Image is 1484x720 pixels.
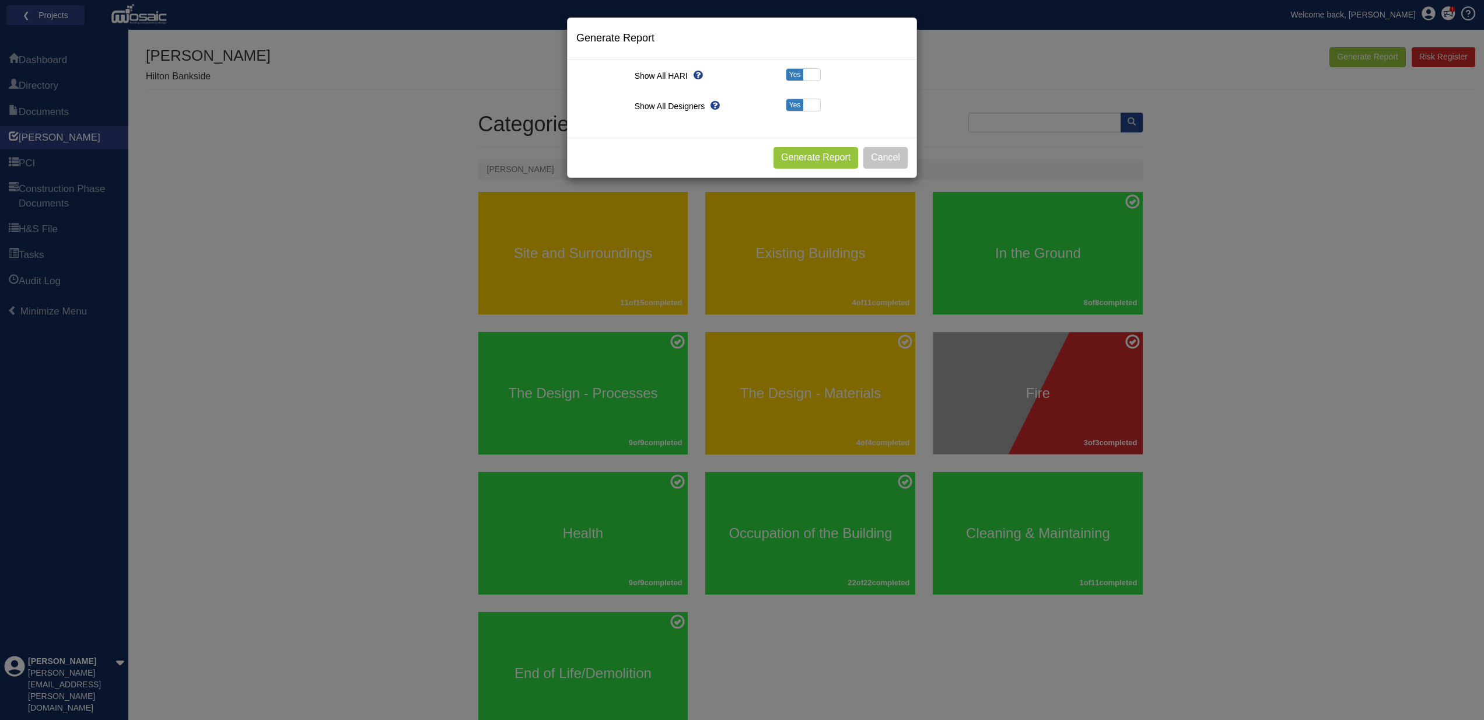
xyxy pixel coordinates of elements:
iframe: Chat [1434,667,1475,711]
h4: Generate Report [576,33,908,44]
button: Cancel [863,147,908,169]
div: Show All Designers [626,99,742,114]
div: Show All HARI [626,68,742,83]
span: Yes [786,69,803,81]
button: Generate Report [773,147,858,169]
span: Yes [786,99,803,111]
